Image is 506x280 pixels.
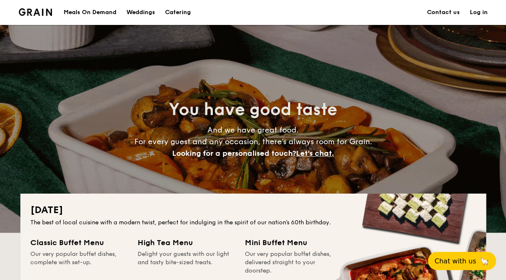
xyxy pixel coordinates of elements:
[30,250,128,275] div: Our very popular buffet dishes, complete with set-up.
[19,8,52,16] a: Logotype
[134,125,372,158] span: And we have great food. For every guest and any occasion, there’s always room for Grain.
[245,250,342,275] div: Our very popular buffet dishes, delivered straight to your doorstep.
[428,252,496,270] button: Chat with us🦙
[30,237,128,248] div: Classic Buffet Menu
[30,204,476,217] h2: [DATE]
[296,149,334,158] span: Let's chat.
[169,100,337,120] span: You have good taste
[30,219,476,227] div: The best of local cuisine with a modern twist, perfect for indulging in the spirit of our nation’...
[138,250,235,275] div: Delight your guests with our light and tasty bite-sized treats.
[138,237,235,248] div: High Tea Menu
[245,237,342,248] div: Mini Buffet Menu
[479,256,489,266] span: 🦙
[19,8,52,16] img: Grain
[172,149,296,158] span: Looking for a personalised touch?
[434,257,476,265] span: Chat with us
